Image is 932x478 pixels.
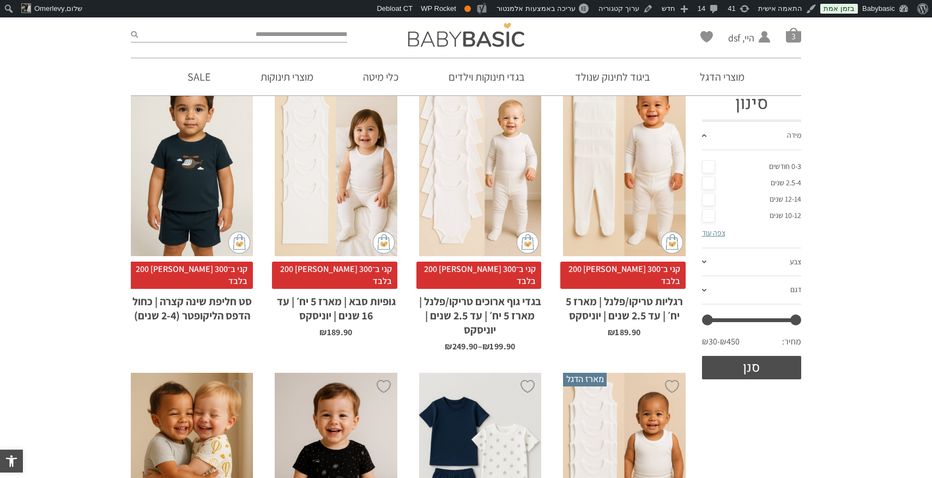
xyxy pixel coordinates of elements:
[419,337,541,351] span: –
[608,326,640,338] bdi: 189.90
[131,289,253,323] h2: סט חליפת שינה קצרה | כחול הדפס הליקופטר (2-4 שנים)
[702,159,802,175] a: 0-3 חודשים
[432,58,541,95] a: בגדי תינוקות וילדים
[319,326,326,338] span: ₪
[702,276,802,305] a: דגם
[171,58,227,95] a: SALE
[661,232,683,253] img: cat-mini-atc.png
[702,336,720,348] span: ₪30
[702,249,802,277] a: צבע
[445,341,452,352] span: ₪
[700,31,713,46] span: Wishlist
[408,23,524,47] img: Baby Basic בגדי תינוקות וילדים אונליין
[700,31,713,43] a: Wishlist
[244,58,330,95] a: מוצרי תינוקות
[702,175,802,191] a: 2.5-4 שנים
[720,336,740,348] span: ₪450
[272,262,397,289] span: קני ב־300 [PERSON_NAME] 200 בלבד
[702,228,725,238] a: צפה עוד
[347,58,415,95] a: כלי מיטה
[445,341,477,352] bdi: 249.90
[275,72,397,337] a: מארז הדגל גופיות סבא | מארז 5 יח׳ | עד 16 שנים | יוניסקס קני ב־300 [PERSON_NAME] 200 בלבדגופיות ס...
[608,326,615,338] span: ₪
[464,5,471,12] div: תקין
[728,45,754,58] span: החשבון שלי
[786,27,801,43] span: סל קניות
[275,289,397,323] h2: גופיות סבא | מארז 5 יח׳ | עד 16 שנים | יוניסקס
[34,4,65,13] span: Omerlevy
[820,4,858,14] a: בזמן אמת
[702,93,802,114] h3: סינון
[702,356,802,379] button: סנן
[416,262,541,289] span: קני ב־300 [PERSON_NAME] 200 בלבד
[559,58,667,95] a: ביגוד לתינוק שנולד
[128,262,253,289] span: קני ב־300 [PERSON_NAME] 200 בלבד
[702,191,802,208] a: 12-14 שנים
[373,232,395,253] img: cat-mini-atc.png
[517,232,538,253] img: cat-mini-atc.png
[482,341,515,352] bdi: 199.90
[497,4,576,13] span: עריכה באמצעות אלמנטור
[419,72,541,351] a: מארז הדגל בגדי גוף ארוכים טריקו/פלנל | מארז 5 יח׳ | עד 2.5 שנים | יוניסקס קני ב־300 [PERSON_NAME]...
[702,333,802,356] div: מחיר: —
[228,232,250,253] img: cat-mini-atc.png
[563,373,607,386] span: מארז הדגל
[683,58,761,95] a: מוצרי הדגל
[419,289,541,337] h2: בגדי גוף ארוכים טריקו/פלנל | מארז 5 יח׳ | עד 2.5 שנים | יוניסקס
[560,262,685,289] span: קני ב־300 [PERSON_NAME] 200 בלבד
[131,72,253,323] a: סט חליפת שינה קצרה | כחול הדפס הליקופטר (2-4 שנים) קני ב־300 [PERSON_NAME] 200 בלבדסט חליפת שינה ...
[319,326,352,338] bdi: 189.90
[786,27,801,43] a: סל קניות3
[702,122,802,150] a: מידה
[563,72,685,337] a: מארז הדגל רגליות טריקו/פלנל | מארז 5 יח׳ | עד 2.5 שנים | יוניסקס קני ב־300 [PERSON_NAME] 200 בלבד...
[702,208,802,224] a: 10-12 שנים
[482,341,489,352] span: ₪
[563,289,685,323] h2: רגליות טריקו/פלנל | מארז 5 יח׳ | עד 2.5 שנים | יוניסקס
